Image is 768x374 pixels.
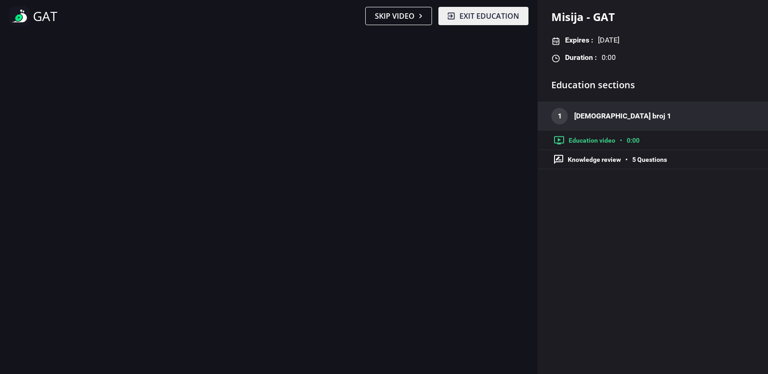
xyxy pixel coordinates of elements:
[565,35,593,46] span: Expires :
[419,14,422,18] img: exit-education-icon
[574,111,671,122] div: [DEMOGRAPHIC_DATA] broj 1
[620,135,622,146] span: •
[459,11,519,21] span: Exit education
[9,6,57,26] a: GAT
[551,9,754,25] h1: Misija - GAT
[365,7,432,25] button: Skip video
[33,8,57,24] span: GAT
[554,136,564,144] img: education-icon
[602,52,616,63] span: 0:00
[438,7,528,25] button: Exit education
[554,155,563,164] img: quiz-icon
[551,80,754,91] h1: Education sections
[568,154,621,165] span: Knowledge review
[375,11,415,21] span: Skip video
[625,154,628,165] span: •
[569,135,615,146] span: Education video
[598,35,619,46] span: [DATE]
[627,135,640,146] span: 0:00
[448,12,455,20] img: exit-education-icon
[565,52,597,63] span: Duration :
[632,154,667,165] span: 5 Questions
[558,109,562,123] span: 1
